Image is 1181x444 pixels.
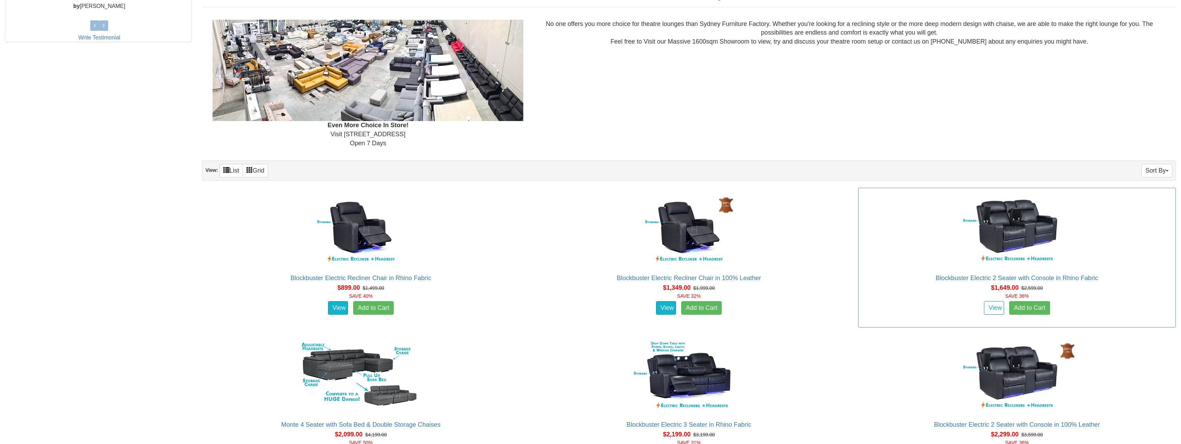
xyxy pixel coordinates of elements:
button: Sort By [1142,164,1172,177]
a: Write Testimonial [78,35,120,40]
span: $2,299.00 [991,431,1019,438]
p: [PERSON_NAME] [7,3,191,11]
a: View [328,301,348,315]
font: SAVE 36% [1005,293,1029,299]
font: SAVE 32% [677,293,701,299]
font: SAVE 40% [349,293,373,299]
b: Even More Choice In Store! [328,122,409,129]
div: Visit [STREET_ADDRESS] Open 7 Days [207,20,528,148]
del: $2,599.00 [1021,285,1043,291]
a: Add to Cart [681,301,722,315]
del: $3,199.00 [693,432,715,437]
a: List [219,164,243,177]
del: $4,199.00 [365,432,387,437]
a: Grid [243,164,268,177]
a: Blockbuster Electric 2 Seater with Console in Rhino Fabric [936,275,1098,281]
span: $899.00 [337,284,360,291]
del: $1,999.00 [693,285,715,291]
span: $1,649.00 [991,284,1019,291]
a: View [656,301,676,315]
img: Blockbuster Electric 2 Seater with Console in Rhino Fabric [955,192,1079,268]
img: Blockbuster Electric 2 Seater with Console in 100% Leather [955,338,1079,414]
a: View [984,301,1004,315]
strong: View: [205,167,218,173]
b: by [73,3,80,9]
img: Showroom [213,20,523,121]
del: $1,499.00 [363,285,384,291]
a: Monte 4 Seater with Sofa Bed & Double Storage Chaises [281,421,441,428]
img: Blockbuster Electric Recliner Chair in 100% Leather [627,192,751,268]
a: Add to Cart [353,301,394,315]
img: Blockbuster Electric 3 Seater in Rhino Fabric [627,338,751,414]
span: $2,199.00 [663,431,691,438]
a: Add to Cart [1009,301,1050,315]
a: Blockbuster Electric Recliner Chair in Rhino Fabric [290,275,431,281]
span: $2,099.00 [335,431,363,438]
del: $3,599.00 [1021,432,1043,437]
a: Blockbuster Electric Recliner Chair in 100% Leather [617,275,761,281]
img: Blockbuster Electric Recliner Chair in Rhino Fabric [299,192,423,268]
div: No one offers you more choice for theatre lounges than Sydney Furniture Factory. Whether you're l... [528,20,1170,46]
img: Monte 4 Seater with Sofa Bed & Double Storage Chaises [299,338,423,414]
a: Blockbuster Electric 2 Seater with Console in 100% Leather [934,421,1100,428]
span: $1,349.00 [663,284,691,291]
a: Blockbuster Electric 3 Seater in Rhino Fabric [627,421,751,428]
